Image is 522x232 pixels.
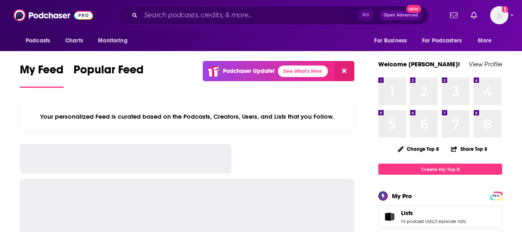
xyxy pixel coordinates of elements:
img: User Profile [490,6,508,24]
a: My Feed [20,63,64,88]
span: Podcasts [26,35,50,47]
a: Welcome [PERSON_NAME]! [378,60,460,68]
p: Podchaser Update! [223,68,275,75]
button: open menu [20,33,61,49]
button: open menu [417,33,474,49]
img: Podchaser - Follow, Share and Rate Podcasts [14,7,93,23]
span: For Business [374,35,407,47]
a: Charts [60,33,88,49]
a: See What's New [278,66,328,77]
button: Share Top 8 [451,141,488,157]
a: Lists [401,209,466,217]
span: More [478,35,492,47]
span: Charts [65,35,83,47]
input: Search podcasts, credits, & more... [141,9,358,22]
span: Lists [401,209,413,217]
span: Monitoring [98,35,127,47]
span: New [406,5,421,13]
a: Show notifications dropdown [467,8,480,22]
span: For Podcasters [422,35,462,47]
button: Change Top 8 [393,144,444,154]
svg: Add a profile image [502,6,508,13]
button: open menu [368,33,417,49]
span: Logged in as broadleafbooks_ [490,6,508,24]
a: Create My Top 8 [378,164,502,175]
div: Your personalized Feed is curated based on the Podcasts, Creators, Users, and Lists that you Follow. [20,103,354,131]
span: My Feed [20,63,64,82]
span: ⌘ K [358,10,373,21]
a: 14 podcast lists [401,218,434,224]
button: open menu [92,33,138,49]
button: open menu [472,33,502,49]
span: Popular Feed [74,63,144,82]
a: View Profile [469,60,502,68]
span: Open Advanced [384,13,418,17]
a: PRO [491,192,501,199]
a: Popular Feed [74,63,144,88]
a: Lists [381,211,398,223]
div: My Pro [392,192,412,200]
a: Show notifications dropdown [447,8,461,22]
button: Show profile menu [490,6,508,24]
a: 0 episode lists [434,218,466,224]
div: Search podcasts, credits, & more... [118,6,429,25]
span: , [434,218,434,224]
button: Open AdvancedNew [380,10,422,20]
span: Lists [378,206,502,228]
